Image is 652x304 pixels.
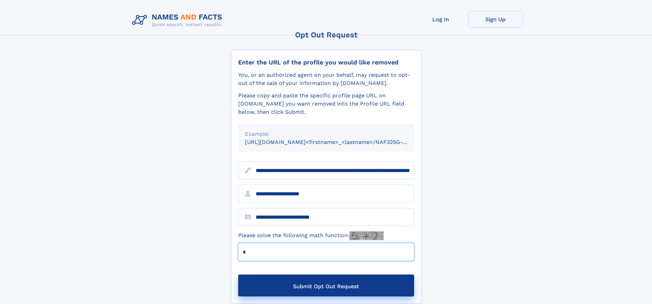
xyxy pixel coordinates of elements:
div: Example: [245,130,407,138]
div: Enter the URL of the profile you would like removed [238,59,414,66]
button: Submit Opt Out Request [238,275,414,296]
img: Logo Names and Facts [129,11,228,29]
a: Sign Up [468,11,523,28]
label: Please solve the following math function: [238,231,384,240]
div: Please copy and paste the specific profile page URL on [DOMAIN_NAME] you want removed into the Pr... [238,92,414,116]
small: [URL][DOMAIN_NAME]<firstname>_<lastname>/NAF325G-xxxxxxxx [245,139,427,145]
a: Log In [413,11,468,28]
div: You, or an authorized agent on your behalf, may request to opt-out of the sale of your informatio... [238,71,414,87]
